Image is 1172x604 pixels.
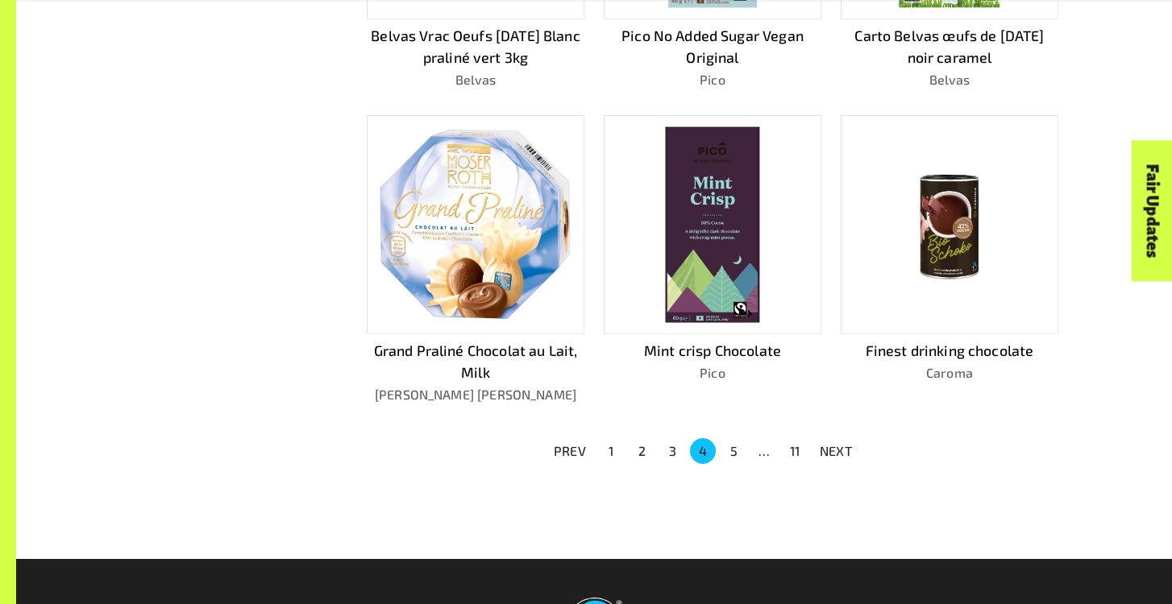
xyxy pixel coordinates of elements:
p: Pico No Added Sugar Vegan Original [604,25,821,68]
p: NEXT [820,441,852,461]
p: Belvas [841,70,1058,89]
p: PREV [554,441,586,461]
div: … [751,441,777,461]
p: Finest drinking chocolate [841,340,1058,362]
p: Carto Belvas œufs de [DATE] noir caramel [841,25,1058,68]
a: Mint crisp ChocolatePico [604,115,821,404]
button: Go to page 5 [721,438,746,464]
p: Caroma [841,363,1058,383]
p: Mint crisp Chocolate [604,340,821,362]
button: PREV [544,436,596,465]
a: Finest drinking chocolateCaroma [841,115,1058,404]
p: Belvas [367,70,584,89]
a: Grand Praliné Chocolat au Lait, Milk[PERSON_NAME] [PERSON_NAME] [367,115,584,404]
p: Pico [604,363,821,383]
button: page 4 [690,438,716,464]
p: Pico [604,70,821,89]
button: Go to page 3 [659,438,685,464]
button: Go to page 2 [629,438,655,464]
button: Go to page 11 [782,438,808,464]
button: NEXT [810,436,862,465]
p: Belvas Vrac Oeufs [DATE] Blanc praliné vert 3kg [367,25,584,68]
p: [PERSON_NAME] [PERSON_NAME] [367,385,584,404]
nav: pagination navigation [544,436,862,465]
button: Go to page 1 [598,438,624,464]
p: Grand Praliné Chocolat au Lait, Milk [367,340,584,383]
